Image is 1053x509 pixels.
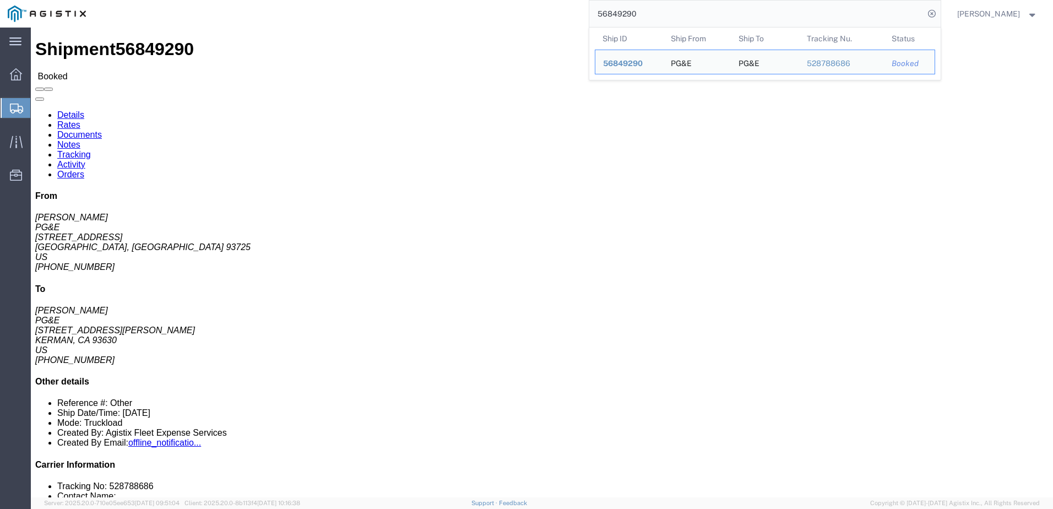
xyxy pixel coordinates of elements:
button: [PERSON_NAME] [957,7,1038,20]
img: logo [8,6,86,22]
a: Support [471,500,499,506]
iframe: FS Legacy Container [31,28,1053,497]
div: PG&E [739,50,759,74]
span: Deni Smith [957,8,1020,20]
span: Client: 2025.20.0-8b113f4 [184,500,300,506]
span: Copyright © [DATE]-[DATE] Agistix Inc., All Rights Reserved [870,499,1040,508]
div: 528788686 [806,58,876,69]
a: Feedback [499,500,527,506]
table: Search Results [595,28,941,80]
th: Status [884,28,935,50]
div: PG&E [670,50,691,74]
th: Ship To [731,28,799,50]
span: [DATE] 10:16:38 [257,500,300,506]
th: Ship From [663,28,731,50]
th: Tracking Nu. [799,28,884,50]
th: Ship ID [595,28,663,50]
span: Server: 2025.20.0-710e05ee653 [44,500,180,506]
span: 56849290 [603,59,643,68]
span: [DATE] 09:51:04 [135,500,180,506]
input: Search for shipment number, reference number [589,1,924,27]
div: 56849290 [603,58,655,69]
div: Booked [892,58,927,69]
